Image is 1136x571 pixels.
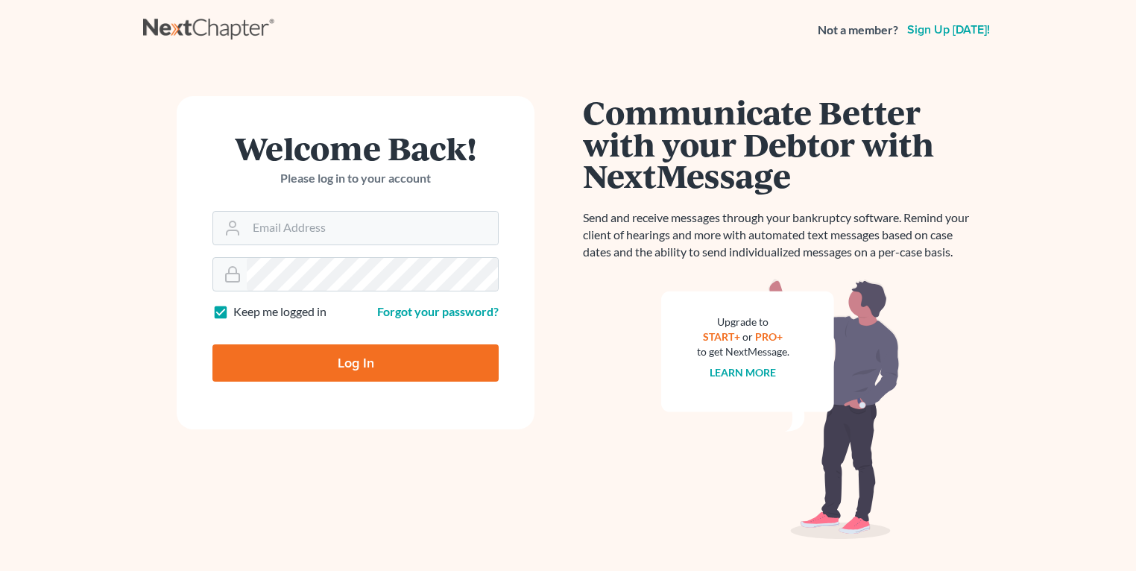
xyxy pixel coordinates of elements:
div: to get NextMessage. [697,344,789,359]
h1: Communicate Better with your Debtor with NextMessage [583,96,978,192]
a: START+ [704,330,741,343]
span: or [743,330,754,343]
h1: Welcome Back! [212,132,499,164]
p: Please log in to your account [212,170,499,187]
a: Forgot your password? [377,304,499,318]
img: nextmessage_bg-59042aed3d76b12b5cd301f8e5b87938c9018125f34e5fa2b7a6b67550977c72.svg [661,279,900,540]
label: Keep me logged in [233,303,326,321]
input: Log In [212,344,499,382]
a: Sign up [DATE]! [904,24,993,36]
a: Learn more [710,366,777,379]
strong: Not a member? [818,22,898,39]
input: Email Address [247,212,498,245]
div: Upgrade to [697,315,789,329]
p: Send and receive messages through your bankruptcy software. Remind your client of hearings and mo... [583,209,978,261]
a: PRO+ [756,330,783,343]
